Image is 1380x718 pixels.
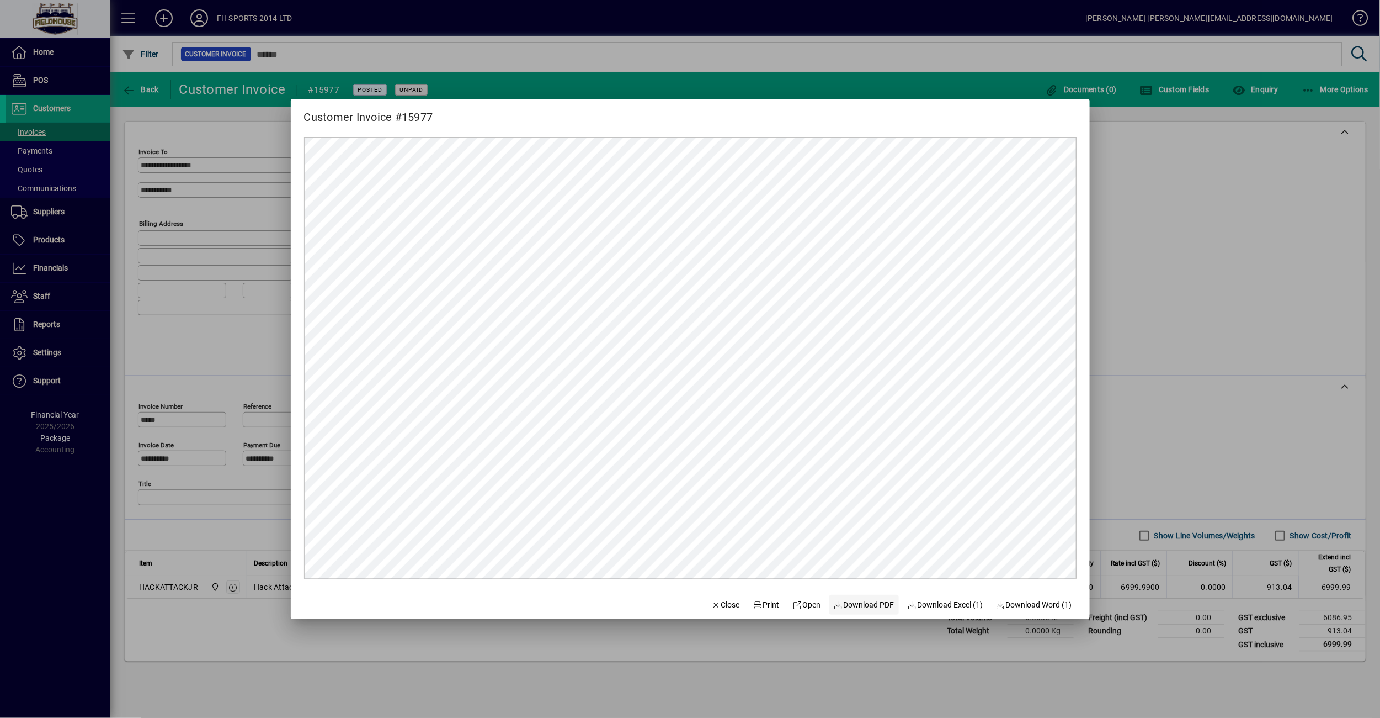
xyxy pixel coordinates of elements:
[992,595,1077,615] button: Download Word (1)
[903,595,988,615] button: Download Excel (1)
[707,595,744,615] button: Close
[834,599,894,611] span: Download PDF
[788,595,825,615] a: Open
[711,599,740,611] span: Close
[829,595,899,615] a: Download PDF
[908,599,983,611] span: Download Excel (1)
[753,599,780,611] span: Print
[291,99,446,126] h2: Customer Invoice #15977
[996,599,1072,611] span: Download Word (1)
[749,595,784,615] button: Print
[793,599,821,611] span: Open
